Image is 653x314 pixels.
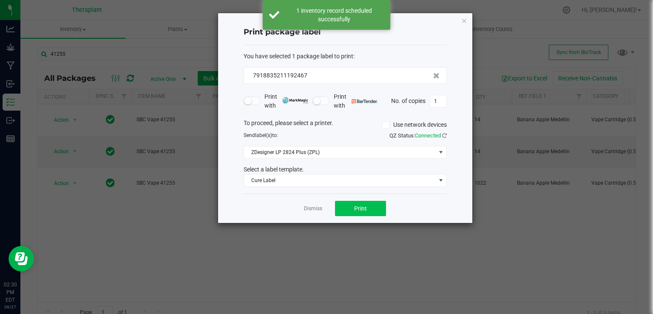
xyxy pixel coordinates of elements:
span: Print with [334,92,378,110]
img: mark_magic_cybra.png [282,97,308,103]
h4: Print package label [244,27,447,38]
div: : [244,52,447,61]
button: Print [335,201,386,216]
span: Print with [264,92,308,110]
div: 1 inventory record scheduled successfully [284,6,384,23]
span: label(s) [255,132,272,138]
span: ZDesigner LP 2824 Plus (ZPL) [244,146,436,158]
span: No. of copies [391,97,426,104]
span: 7918835211192467 [253,72,307,79]
span: QZ Status: [389,132,447,139]
label: Use network devices [382,120,447,129]
span: Print [354,205,367,212]
span: You have selected 1 package label to print [244,53,353,60]
span: Send to: [244,132,278,138]
div: To proceed, please select a printer. [237,119,453,131]
a: Dismiss [304,205,322,212]
div: Select a label template. [237,165,453,174]
span: Cure Label [244,174,436,186]
img: bartender.png [352,99,378,103]
iframe: Resource center [9,246,34,271]
span: Connected [415,132,441,139]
